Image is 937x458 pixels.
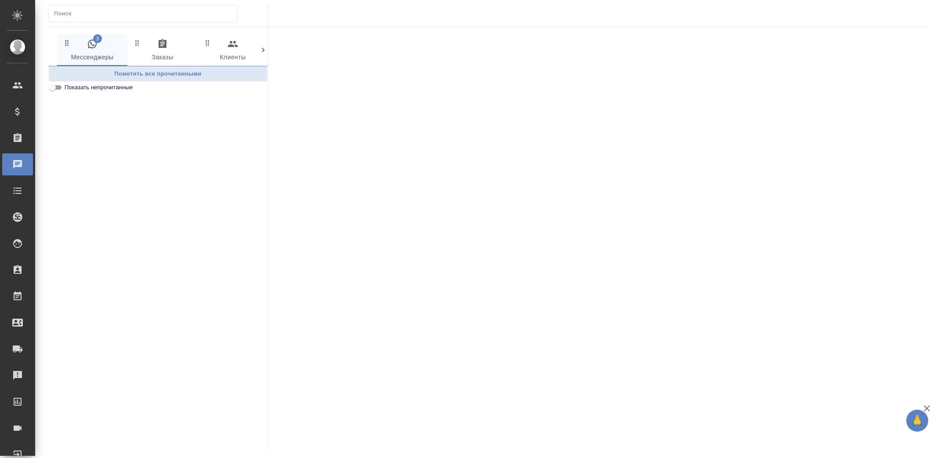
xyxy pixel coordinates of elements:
span: Мессенджеры [62,39,122,63]
svg: Зажми и перетащи, чтобы поменять порядок вкладок [133,39,141,47]
span: 3 [93,34,102,43]
span: Клиенты [203,39,263,63]
svg: Зажми и перетащи, чтобы поменять порядок вкладок [63,39,71,47]
span: Заказы [133,39,192,63]
input: Поиск [54,7,237,20]
button: 🙏 [906,410,928,432]
span: Показать непрочитанные [65,83,133,92]
span: 🙏 [910,411,925,430]
svg: Зажми и перетащи, чтобы поменять порядок вкладок [203,39,212,47]
button: Пометить все прочитанными [48,66,268,82]
span: Пометить все прочитанными [53,69,263,79]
